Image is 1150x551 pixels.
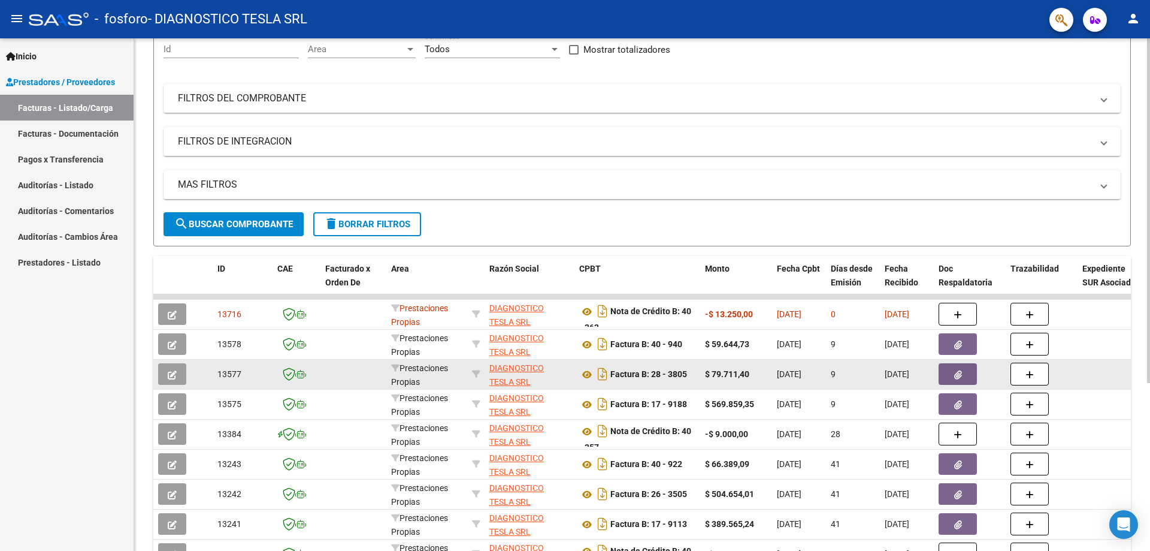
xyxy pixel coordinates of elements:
[391,393,448,417] span: Prestaciones Propias
[489,481,570,507] div: 30650787141
[610,340,682,350] strong: Factura B: 40 - 940
[489,303,544,327] span: DIAGNOSTICO TESLA SRL
[610,490,687,499] strong: Factura B: 26 - 3505
[10,11,24,26] mat-icon: menu
[705,339,749,349] strong: $ 59.644,73
[777,489,801,499] span: [DATE]
[386,256,467,309] datatable-header-cell: Area
[164,212,304,236] button: Buscar Comprobante
[705,264,730,273] span: Monto
[1010,264,1059,273] span: Trazabilidad
[1082,264,1136,287] span: Expediente SUR Asociado
[885,519,909,529] span: [DATE]
[489,513,544,537] span: DIAGNOSTICO TESLA SRL
[595,454,610,474] i: Descargar documento
[610,400,687,410] strong: Factura B: 17 - 9188
[579,307,691,333] strong: Nota de Crédito B: 40 - 262
[700,256,772,309] datatable-header-cell: Monto
[579,264,601,273] span: CPBT
[705,459,749,469] strong: $ 66.389,09
[217,399,241,409] span: 13575
[95,6,148,32] span: - fosforo
[217,489,241,499] span: 13242
[777,519,801,529] span: [DATE]
[6,76,115,89] span: Prestadores / Proveedores
[217,339,241,349] span: 13578
[831,339,836,349] span: 9
[217,459,241,469] span: 13243
[831,369,836,379] span: 9
[489,393,544,417] span: DIAGNOSTICO TESLA SRL
[217,264,225,273] span: ID
[391,303,448,327] span: Prestaciones Propias
[831,429,840,439] span: 28
[885,429,909,439] span: [DATE]
[164,170,1121,199] mat-expansion-panel-header: MAS FILTROS
[777,264,820,273] span: Fecha Cpbt
[489,332,570,357] div: 30650787141
[489,333,544,357] span: DIAGNOSTICO TESLA SRL
[777,399,801,409] span: [DATE]
[831,459,840,469] span: 41
[705,309,753,319] strong: -$ 13.250,00
[217,519,241,529] span: 13241
[885,459,909,469] span: [DATE]
[391,333,448,357] span: Prestaciones Propias
[885,339,909,349] span: [DATE]
[148,6,307,32] span: - DIAGNOSTICO TESLA SRL
[489,421,570,447] div: 30650787141
[772,256,826,309] datatable-header-cell: Fecha Cpbt
[489,451,570,477] div: 30650787141
[178,178,1092,191] mat-panel-title: MAS FILTROS
[174,216,189,231] mat-icon: search
[579,427,691,453] strong: Nota de Crédito B: 40 - 257
[489,423,544,447] span: DIAGNOSTICO TESLA SRL
[595,484,610,504] i: Descargar documento
[831,399,836,409] span: 9
[489,511,570,537] div: 30650787141
[831,309,836,319] span: 0
[777,339,801,349] span: [DATE]
[485,256,574,309] datatable-header-cell: Razón Social
[885,309,909,319] span: [DATE]
[178,92,1092,105] mat-panel-title: FILTROS DEL COMPROBANTE
[325,264,370,287] span: Facturado x Orden De
[489,264,539,273] span: Razón Social
[391,264,409,273] span: Area
[489,302,570,327] div: 30650787141
[885,264,918,287] span: Fecha Recibido
[1126,11,1140,26] mat-icon: person
[6,50,37,63] span: Inicio
[880,256,934,309] datatable-header-cell: Fecha Recibido
[777,369,801,379] span: [DATE]
[489,363,544,387] span: DIAGNOSTICO TESLA SRL
[1078,256,1143,309] datatable-header-cell: Expediente SUR Asociado
[595,395,610,414] i: Descargar documento
[391,513,448,537] span: Prestaciones Propias
[777,459,801,469] span: [DATE]
[610,460,682,469] strong: Factura B: 40 - 922
[164,127,1121,156] mat-expansion-panel-header: FILTROS DE INTEGRACION
[324,219,410,230] span: Borrar Filtros
[831,264,873,287] span: Días desde Emisión
[574,256,700,309] datatable-header-cell: CPBT
[595,365,610,384] i: Descargar documento
[705,369,749,379] strong: $ 79.711,40
[610,370,687,380] strong: Factura B: 28 - 3805
[391,423,448,447] span: Prestaciones Propias
[1006,256,1078,309] datatable-header-cell: Trazabilidad
[831,489,840,499] span: 41
[777,309,801,319] span: [DATE]
[489,392,570,417] div: 30650787141
[705,399,754,409] strong: $ 569.859,35
[217,429,241,439] span: 13384
[308,44,405,55] span: Area
[595,302,610,321] i: Descargar documento
[610,520,687,529] strong: Factura B: 17 - 9113
[705,429,748,439] strong: -$ 9.000,00
[273,256,320,309] datatable-header-cell: CAE
[164,84,1121,113] mat-expansion-panel-header: FILTROS DEL COMPROBANTE
[934,256,1006,309] datatable-header-cell: Doc Respaldatoria
[595,335,610,354] i: Descargar documento
[277,264,293,273] span: CAE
